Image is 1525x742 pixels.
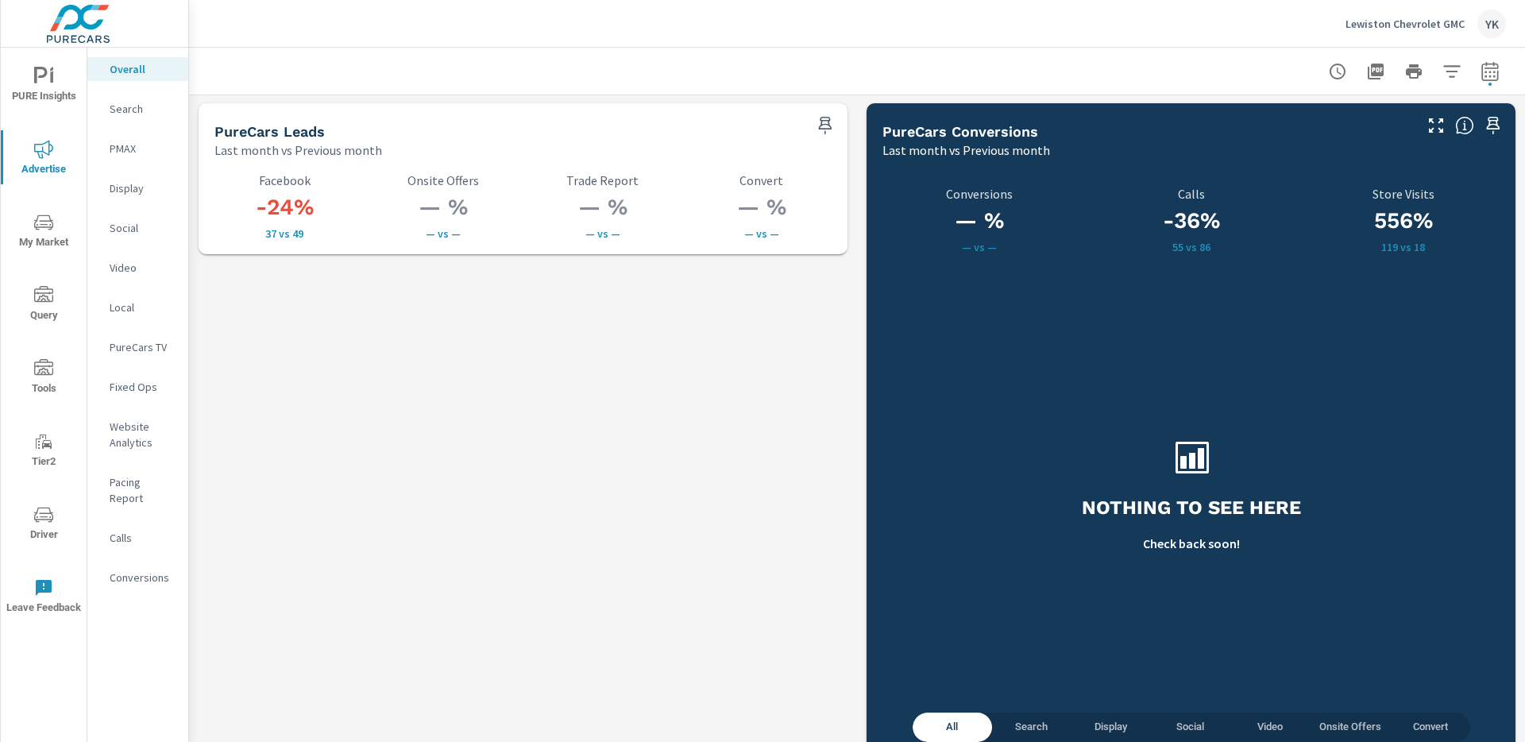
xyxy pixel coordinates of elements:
[533,227,673,240] p: — vs —
[1400,718,1461,736] span: Convert
[87,216,188,240] div: Social
[6,213,82,252] span: My Market
[87,97,188,121] div: Search
[6,67,82,106] span: PURE Insights
[1360,56,1392,87] button: "Export Report to PDF"
[882,241,1075,253] p: — vs —
[6,505,82,544] span: Driver
[1319,718,1381,736] span: Onsite Offers
[87,137,188,160] div: PMAX
[1477,10,1506,38] div: YK
[110,419,176,450] p: Website Analytics
[110,530,176,546] p: Calls
[110,260,176,276] p: Video
[110,379,176,395] p: Fixed Ops
[110,101,176,117] p: Search
[1082,494,1301,521] h3: Nothing to see here
[882,207,1075,234] h3: — %
[214,123,325,140] h5: PureCars Leads
[6,286,82,325] span: Query
[1474,56,1506,87] button: Select Date Range
[1002,718,1062,736] span: Search
[1297,207,1509,234] h3: 556%
[882,123,1038,140] h5: PureCars Conversions
[87,470,188,510] div: Pacing Report
[922,718,983,736] span: All
[110,141,176,157] p: PMAX
[1095,241,1288,253] p: 55 vs 86
[110,474,176,506] p: Pacing Report
[373,194,513,221] h3: — %
[692,194,832,221] h3: — %
[6,432,82,471] span: Tier2
[87,256,188,280] div: Video
[1436,56,1468,87] button: Apply Filters
[1240,718,1300,736] span: Video
[1423,113,1449,138] button: Make Fullscreen
[1398,56,1430,87] button: Print Report
[813,113,838,138] span: Save this to your personalized report
[1481,113,1506,138] span: Save this to your personalized report
[87,335,188,359] div: PureCars TV
[533,173,673,187] p: Trade Report
[882,187,1075,201] p: Conversions
[1095,187,1288,201] p: Calls
[1455,116,1474,135] span: Understand conversion over the selected time range.
[214,173,354,187] p: Facebook
[214,141,382,160] p: Last month vs Previous month
[87,296,188,319] div: Local
[1160,718,1221,736] span: Social
[110,570,176,585] p: Conversions
[1,48,87,632] div: nav menu
[6,578,82,617] span: Leave Feedback
[533,194,673,221] h3: — %
[1081,718,1141,736] span: Display
[110,220,176,236] p: Social
[110,61,176,77] p: Overall
[373,227,513,240] p: — vs —
[373,173,513,187] p: Onsite Offers
[110,180,176,196] p: Display
[214,227,354,240] p: 37 vs 49
[882,141,1050,160] p: Last month vs Previous month
[6,359,82,398] span: Tools
[87,375,188,399] div: Fixed Ops
[214,194,354,221] h3: -24%
[692,227,832,240] p: — vs —
[87,176,188,200] div: Display
[6,140,82,179] span: Advertise
[110,339,176,355] p: PureCars TV
[1297,241,1509,253] p: 119 vs 18
[1297,187,1509,201] p: Store Visits
[87,415,188,454] div: Website Analytics
[1143,534,1240,553] p: Check back soon!
[110,300,176,315] p: Local
[87,57,188,81] div: Overall
[692,173,832,187] p: Convert
[1345,17,1465,31] p: Lewiston Chevrolet GMC
[1095,207,1288,234] h3: -36%
[87,526,188,550] div: Calls
[87,566,188,589] div: Conversions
